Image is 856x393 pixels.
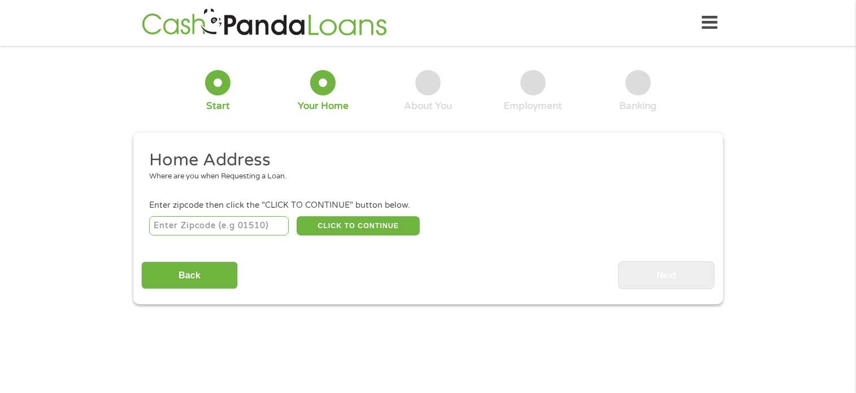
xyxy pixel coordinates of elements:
[503,100,562,112] div: Employment
[297,216,420,235] button: CLICK TO CONTINUE
[138,7,390,39] img: GetLoanNow Logo
[141,261,238,289] input: Back
[206,100,230,112] div: Start
[404,100,452,112] div: About You
[149,216,289,235] input: Enter Zipcode (e.g 01510)
[298,100,349,112] div: Your Home
[149,149,698,172] h2: Home Address
[149,171,698,182] div: Where are you when Requesting a Loan.
[618,261,715,289] input: Next
[619,100,657,112] div: Banking
[149,199,706,212] div: Enter zipcode then click the "CLICK TO CONTINUE" button below.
